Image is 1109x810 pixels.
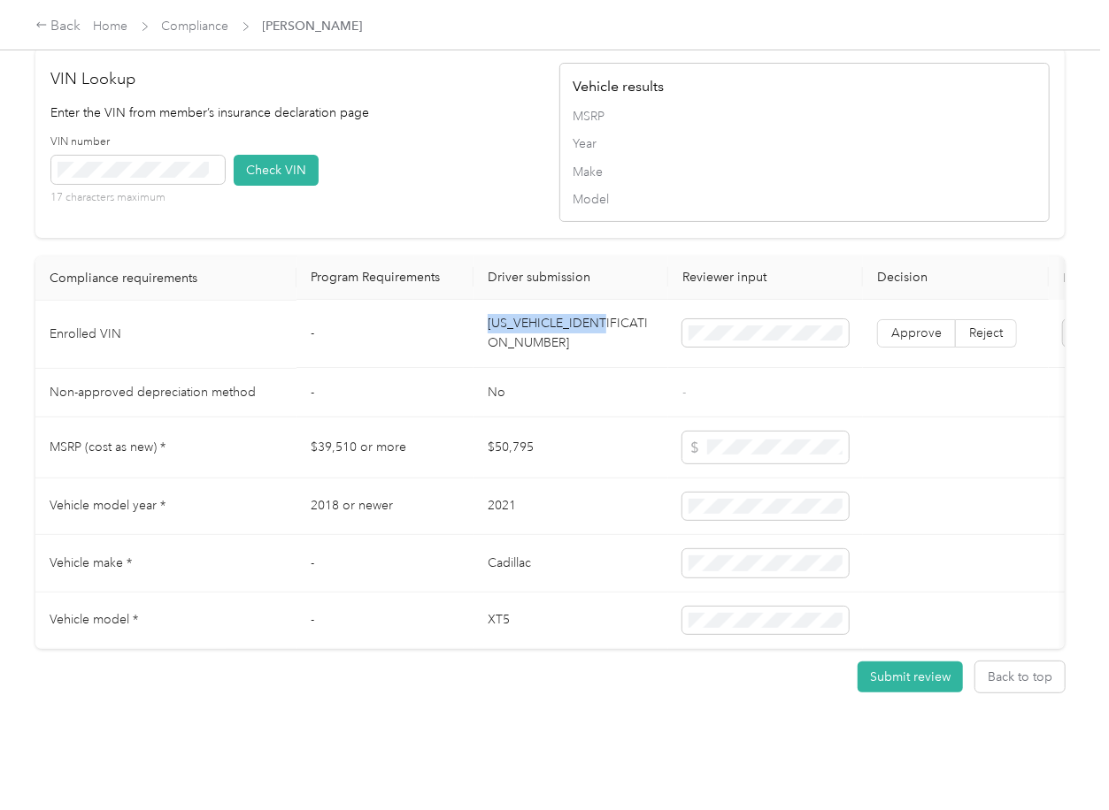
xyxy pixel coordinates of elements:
[297,478,474,536] td: 2018 or newer
[35,16,81,37] div: Back
[474,256,668,301] th: Driver submission
[863,256,1049,301] th: Decision
[474,478,668,536] td: 2021
[50,326,121,341] span: Enrolled VIN
[51,134,225,150] label: VIN number
[474,592,668,650] td: XT5
[35,478,297,536] td: Vehicle model year *
[297,592,474,650] td: -
[51,103,542,122] p: Enter the VIN from member’s insurance declaration page
[573,76,1036,97] h4: Vehicle results
[297,369,474,417] td: -
[162,19,229,34] a: Compliance
[297,256,474,301] th: Program Requirements
[35,417,297,478] td: MSRP (cost as new) *
[263,17,363,35] span: [PERSON_NAME]
[474,301,668,369] td: [US_VEHICLE_IDENTIFICATION_NUMBER]
[94,19,128,34] a: Home
[891,326,942,341] span: Approve
[50,555,132,570] span: Vehicle make *
[682,385,686,400] span: -
[975,661,1065,692] button: Back to top
[51,67,542,91] h2: VIN Lookup
[50,385,256,400] span: Non-approved depreciation method
[474,417,668,478] td: $50,795
[297,535,474,592] td: -
[297,417,474,478] td: $39,510 or more
[35,369,297,417] td: Non-approved depreciation method
[573,163,1036,181] span: Make
[573,107,1036,126] span: MSRP
[50,439,166,455] span: MSRP (cost as new) *
[35,535,297,592] td: Vehicle make *
[51,190,225,206] p: 17 characters maximum
[50,498,166,513] span: Vehicle model year *
[35,256,297,301] th: Compliance requirements
[234,155,319,186] button: Check VIN
[573,190,1036,209] span: Model
[35,592,297,650] td: Vehicle model *
[668,256,863,301] th: Reviewer input
[35,301,297,369] td: Enrolled VIN
[858,661,963,692] button: Submit review
[474,535,668,592] td: Cadillac
[969,326,1003,341] span: Reject
[50,612,138,627] span: Vehicle model *
[573,134,1036,153] span: Year
[1010,711,1109,810] iframe: Everlance-gr Chat Button Frame
[297,301,474,369] td: -
[474,369,668,417] td: No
